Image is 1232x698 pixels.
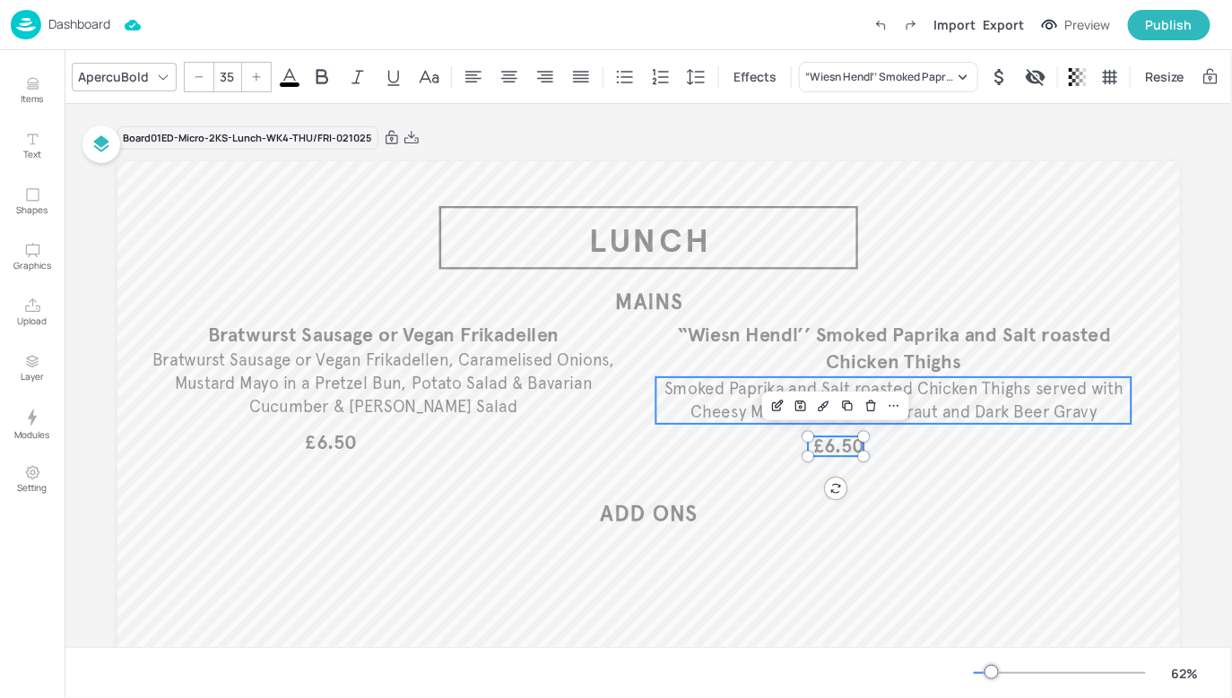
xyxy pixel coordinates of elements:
div: Edit Design [812,394,836,418]
span: Smoked Paprika and Salt roasted Chicken Thighs served with Cheesy Mash Potato, Sauerkraut and Dar... [664,378,1123,422]
img: logo-86c26b7e.jpg [11,10,41,39]
div: Display condition [1021,63,1050,91]
label: Undo (Ctrl + Z) [865,10,896,40]
span: Effects [730,67,780,86]
div: 62 % [1164,664,1207,683]
div: Delete [859,394,882,418]
div: Duplicate [836,394,859,418]
button: Publish [1128,10,1210,40]
div: Import [933,15,976,34]
span: Resize [1141,67,1187,86]
span: Bratwurst Sausage or Vegan Frikadellen, Caramelised Onions, Mustard Mayo in a Pretzel Bun, Potato... [152,350,614,418]
div: Board 01ED-Micro-2KS-Lunch-WK4-THU/FRI-021025 [117,126,378,151]
button: Preview [1031,12,1121,39]
div: ApercuBold [74,64,152,90]
div: Save Layout [789,394,812,418]
span: “Wiesn Hendl’’ Smoked Paprika and Salt roasted Chicken Thighs [677,323,1111,374]
div: Publish [1146,15,1193,35]
p: Dashboard [48,18,110,30]
div: Edit Item [766,394,789,418]
div: Export [983,15,1024,34]
span: Bratwurst Sausage or Vegan Frikadellen [207,323,559,347]
div: Hide symbol [985,63,1014,91]
span: £6.50 [305,433,356,452]
div: Preview [1064,15,1110,35]
label: Redo (Ctrl + Y) [896,10,926,40]
span: £6.50 [812,436,863,456]
div: “Wiesn Hendl’’ Smoked Paprika and Salt roasted Chicken Thighs [805,69,954,85]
